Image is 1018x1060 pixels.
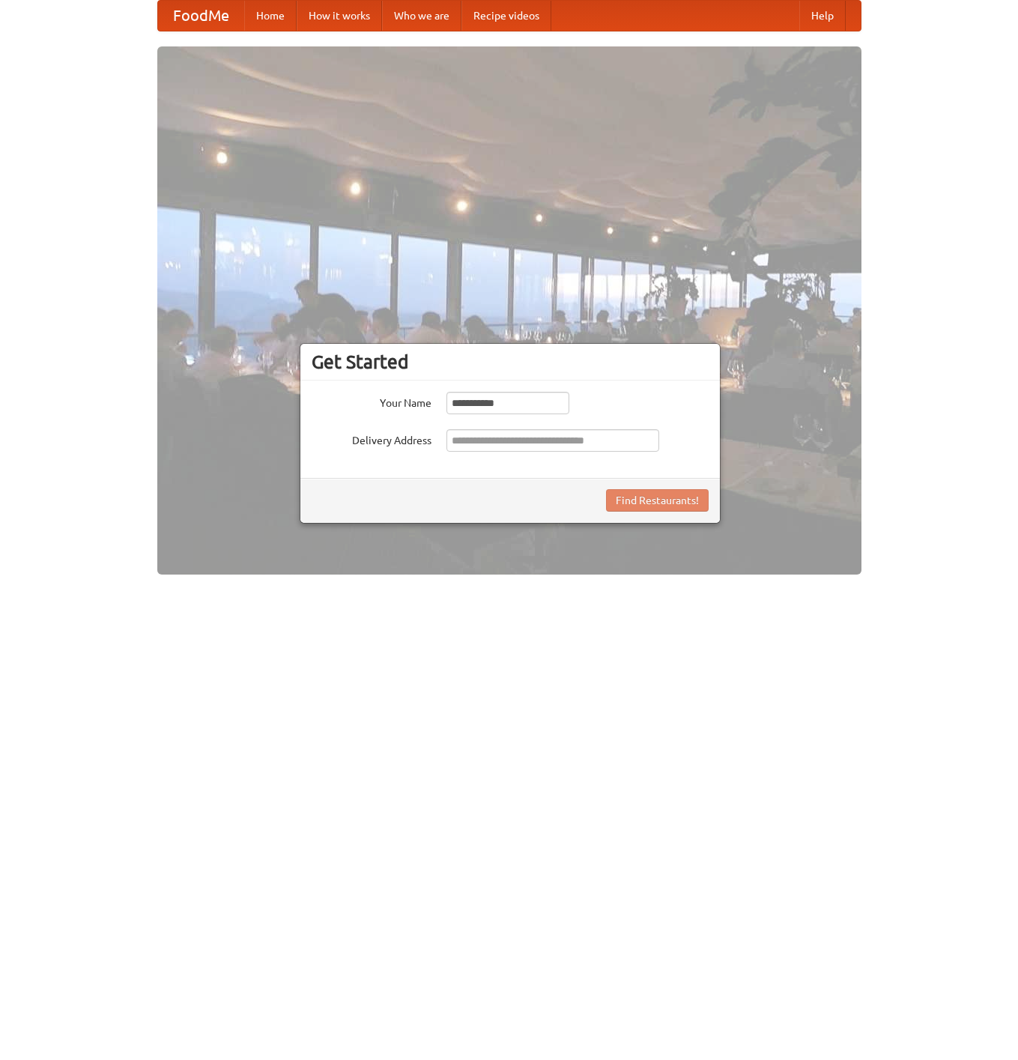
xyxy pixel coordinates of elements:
[158,1,244,31] a: FoodMe
[297,1,382,31] a: How it works
[799,1,846,31] a: Help
[382,1,461,31] a: Who we are
[606,489,709,512] button: Find Restaurants!
[312,429,431,448] label: Delivery Address
[244,1,297,31] a: Home
[461,1,551,31] a: Recipe videos
[312,392,431,411] label: Your Name
[312,351,709,373] h3: Get Started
